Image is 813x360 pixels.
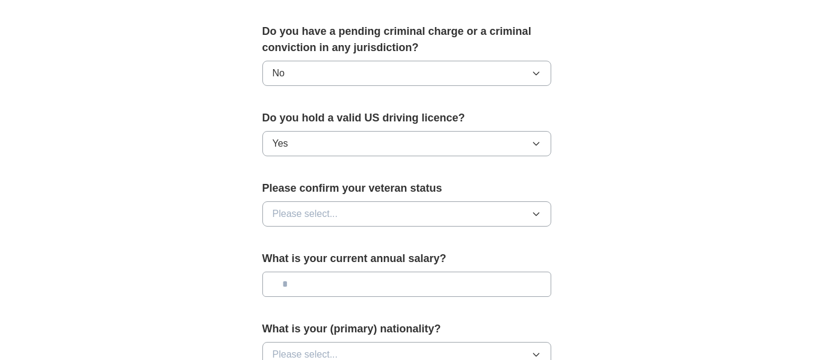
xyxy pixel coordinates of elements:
[262,180,551,197] label: Please confirm your veteran status
[262,251,551,267] label: What is your current annual salary?
[262,321,551,337] label: What is your (primary) nationality?
[262,201,551,227] button: Please select...
[262,131,551,156] button: Yes
[273,66,285,81] span: No
[262,110,551,126] label: Do you hold a valid US driving licence?
[262,23,551,56] label: Do you have a pending criminal charge or a criminal conviction in any jurisdiction?
[273,207,338,221] span: Please select...
[262,61,551,86] button: No
[273,136,288,151] span: Yes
